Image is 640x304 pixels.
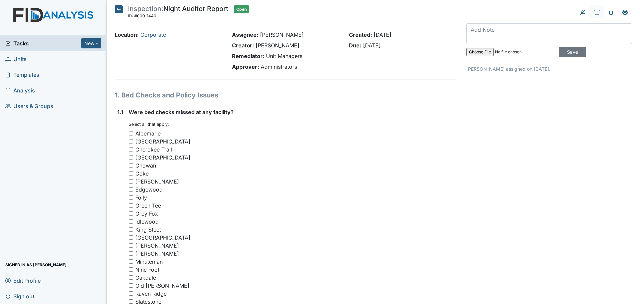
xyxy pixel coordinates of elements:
span: Users & Groups [5,101,53,111]
input: [GEOGRAPHIC_DATA] [129,235,133,240]
div: [GEOGRAPHIC_DATA] [135,154,190,162]
input: Oakdale [129,275,133,280]
strong: Creator: [232,42,254,49]
div: [GEOGRAPHIC_DATA] [135,137,190,145]
input: Slatestone [129,299,133,304]
div: Idlewood [135,218,159,226]
div: Albemarle [135,129,161,137]
div: Chowan [135,162,156,170]
span: [PERSON_NAME] [260,31,304,38]
div: Minuteman [135,258,163,266]
input: [PERSON_NAME] [129,251,133,256]
h1: 1. Bed Checks and Policy Issues [115,90,456,100]
div: King Steet [135,226,161,234]
p: [PERSON_NAME] assigned on [DATE]. [466,65,632,72]
strong: Assignee: [232,31,258,38]
input: Minuteman [129,259,133,264]
input: Grey Fox [129,211,133,216]
strong: Approver: [232,63,259,70]
div: Nine Foot [135,266,159,274]
span: Unit Managers [266,53,302,59]
input: [PERSON_NAME] [129,243,133,248]
div: Folly [135,194,147,202]
span: Templates [5,69,39,80]
div: Old [PERSON_NAME] [135,282,189,290]
span: Sign out [5,291,34,301]
div: [PERSON_NAME] [135,250,179,258]
strong: Remediator: [232,53,264,59]
div: Grey Fox [135,210,158,218]
span: Edit Profile [5,275,41,286]
input: Raven Ridge [129,291,133,296]
button: New [81,38,101,48]
input: Edgewood [129,187,133,192]
input: Save [559,47,586,57]
span: #00011440 [134,13,156,18]
small: Select all that apply: [129,122,169,127]
div: Cherokee Trail [135,145,172,154]
a: Corporate [140,31,166,38]
input: Idlewood [129,219,133,224]
span: Signed in as [PERSON_NAME] [5,260,67,270]
input: [PERSON_NAME] [129,179,133,184]
span: Units [5,54,27,64]
span: ID: [128,13,133,18]
input: Albemarle [129,131,133,135]
label: 1.1 [117,108,123,116]
input: Old [PERSON_NAME] [129,283,133,288]
span: [DATE] [363,42,381,49]
input: Coke [129,171,133,176]
strong: Due: [349,42,361,49]
span: [DATE] [374,31,391,38]
div: [PERSON_NAME] [135,242,179,250]
input: [GEOGRAPHIC_DATA] [129,155,133,160]
div: [PERSON_NAME] [135,178,179,186]
input: [GEOGRAPHIC_DATA] [129,139,133,143]
strong: Location: [115,31,139,38]
div: [GEOGRAPHIC_DATA] [135,234,190,242]
div: Raven Ridge [135,290,167,298]
span: Analysis [5,85,35,95]
span: Open [234,5,249,13]
span: Administrators [261,63,297,70]
input: King Steet [129,227,133,232]
span: Were bed checks missed at any facility? [129,109,234,115]
a: Tasks [5,39,81,47]
div: Oakdale [135,274,156,282]
input: Cherokee Trail [129,147,133,151]
input: Nine Foot [129,267,133,272]
input: Folly [129,195,133,200]
div: Edgewood [135,186,163,194]
div: Coke [135,170,149,178]
strong: Created: [349,31,372,38]
input: Green Tee [129,203,133,208]
div: Green Tee [135,202,161,210]
input: Chowan [129,163,133,168]
div: Night Auditor Report [128,5,228,20]
span: Inspection: [128,5,163,13]
span: [PERSON_NAME] [256,42,299,49]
